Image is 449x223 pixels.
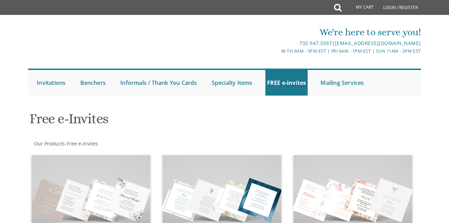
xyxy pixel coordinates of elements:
a: My Cart [341,1,378,15]
a: 732.947.3597 [299,40,332,46]
div: M-Th 9am - 5pm EST | Fri 9am - 1pm EST | Sun 11am - 3pm EST [159,47,421,55]
a: Benchers [79,70,108,96]
a: Mailing Services [319,70,366,96]
div: We're here to serve you! [159,25,421,39]
a: Our Products [33,140,65,147]
div: | [159,39,421,47]
div: : [28,140,224,147]
a: Invitations [35,70,67,96]
a: Free e-Invites [66,140,98,147]
span: Free e-Invites [67,140,98,147]
h1: Free e-Invites [29,111,286,132]
a: [EMAIL_ADDRESS][DOMAIN_NAME] [335,40,421,46]
a: Specialty Items [210,70,254,96]
a: FREE e-Invites [265,70,308,96]
a: Informals / Thank You Cards [118,70,199,96]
